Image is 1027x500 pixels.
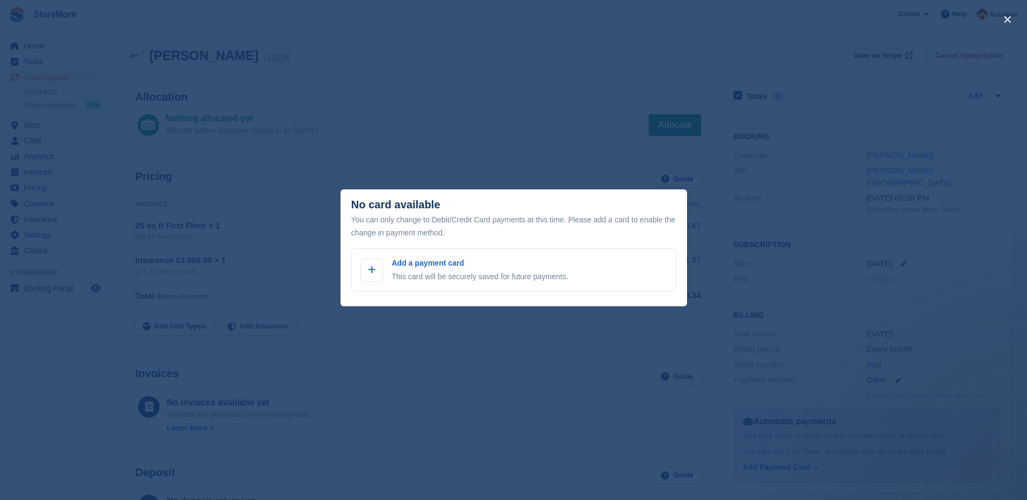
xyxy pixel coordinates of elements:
[351,199,441,211] div: No card available
[999,11,1016,28] button: close
[392,271,568,282] p: This card will be securely saved for future payments.
[351,213,676,239] div: You can only change to Debit/Credit Card payments at this time. Please add a card to enable the c...
[351,248,676,292] a: Add a payment card This card will be securely saved for future payments.
[392,258,568,269] p: Add a payment card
